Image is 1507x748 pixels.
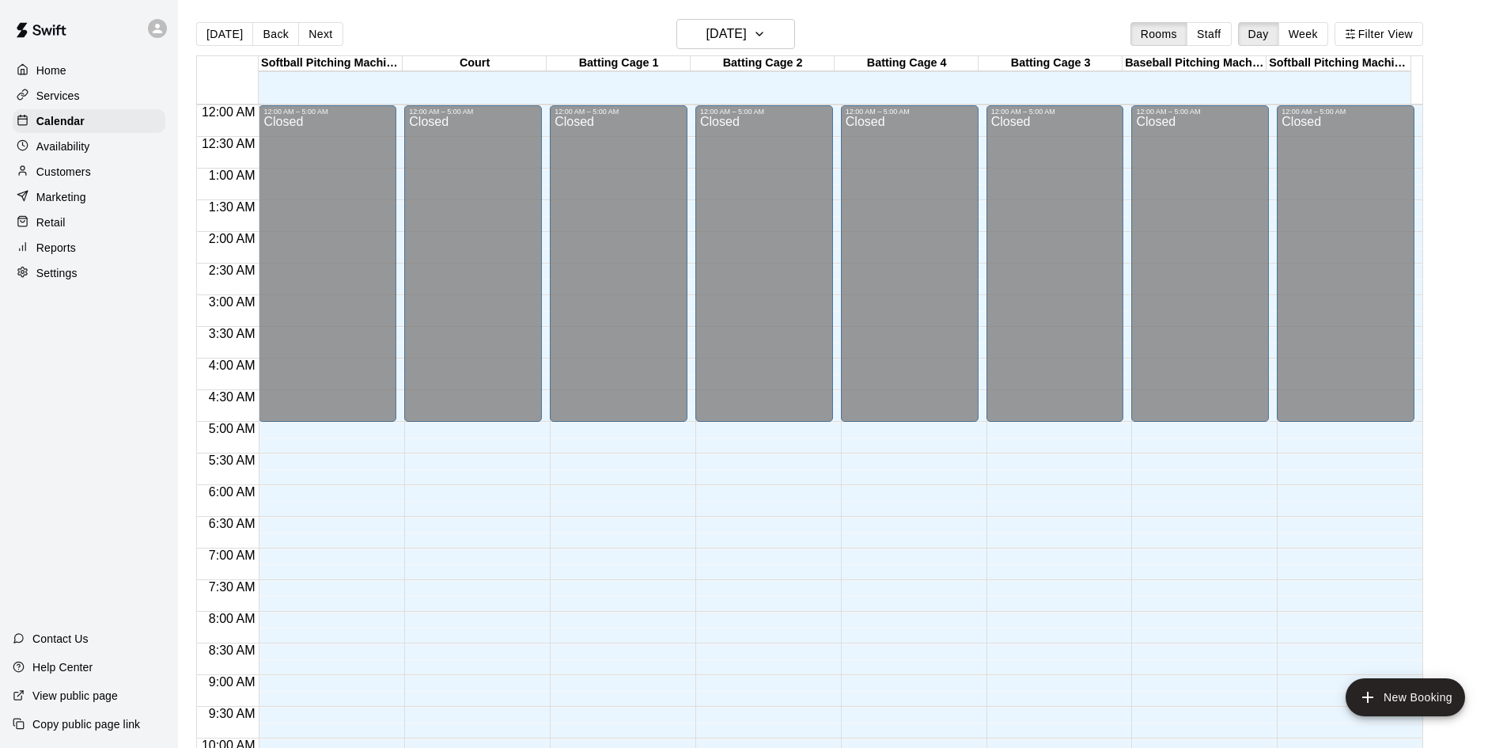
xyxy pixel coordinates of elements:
[1130,22,1187,46] button: Rooms
[13,160,165,184] a: Customers
[263,108,392,116] div: 12:00 AM – 5:00 AM
[259,56,403,71] div: Softball Pitching Machine 1
[32,688,118,704] p: View public page
[1277,105,1414,422] div: 12:00 AM – 5:00 AM: Closed
[550,105,687,422] div: 12:00 AM – 5:00 AM: Closed
[676,19,795,49] button: [DATE]
[1187,22,1232,46] button: Staff
[205,580,259,594] span: 7:30 AM
[700,116,828,427] div: Closed
[13,211,165,234] a: Retail
[1278,22,1328,46] button: Week
[695,105,833,422] div: 12:00 AM – 5:00 AM: Closed
[13,59,165,82] a: Home
[555,108,683,116] div: 12:00 AM – 5:00 AM
[1282,116,1410,427] div: Closed
[32,716,140,732] p: Copy public page link
[13,261,165,285] a: Settings
[205,232,259,245] span: 2:00 AM
[196,22,253,46] button: [DATE]
[32,659,93,675] p: Help Center
[1136,108,1264,116] div: 12:00 AM – 5:00 AM
[1131,105,1269,422] div: 12:00 AM – 5:00 AM: Closed
[1282,108,1410,116] div: 12:00 AM – 5:00 AM
[991,116,1119,427] div: Closed
[205,675,259,689] span: 9:00 AM
[205,485,259,499] span: 6:00 AM
[547,56,691,71] div: Batting Cage 1
[841,105,979,422] div: 12:00 AM – 5:00 AM: Closed
[13,236,165,260] a: Reports
[13,135,165,158] a: Availability
[846,116,974,427] div: Closed
[1267,56,1410,71] div: Softball Pitching Machine 2
[409,116,537,427] div: Closed
[1238,22,1279,46] button: Day
[1136,116,1264,427] div: Closed
[205,707,259,720] span: 9:30 AM
[13,185,165,209] a: Marketing
[404,105,542,422] div: 12:00 AM – 5:00 AM: Closed
[205,517,259,530] span: 6:30 AM
[1123,56,1267,71] div: Baseball Pitching Machine
[403,56,547,71] div: Court
[36,164,91,180] p: Customers
[205,295,259,309] span: 3:00 AM
[36,63,66,78] p: Home
[409,108,537,116] div: 12:00 AM – 5:00 AM
[205,264,259,277] span: 2:30 AM
[1335,22,1423,46] button: Filter View
[979,56,1123,71] div: Batting Cage 3
[13,84,165,108] a: Services
[205,200,259,214] span: 1:30 AM
[986,105,1124,422] div: 12:00 AM – 5:00 AM: Closed
[198,137,259,150] span: 12:30 AM
[205,359,259,372] span: 4:00 AM
[1346,678,1465,716] button: add
[205,612,259,625] span: 8:00 AM
[205,327,259,340] span: 3:30 AM
[835,56,979,71] div: Batting Cage 4
[36,215,66,230] p: Retail
[205,644,259,657] span: 8:30 AM
[252,22,299,46] button: Back
[263,116,392,427] div: Closed
[205,422,259,435] span: 5:00 AM
[205,549,259,562] span: 7:00 AM
[36,88,80,104] p: Services
[205,454,259,467] span: 5:30 AM
[205,390,259,404] span: 4:30 AM
[36,189,86,205] p: Marketing
[198,105,259,119] span: 12:00 AM
[36,113,85,129] p: Calendar
[36,139,90,154] p: Availability
[36,240,76,256] p: Reports
[706,23,747,45] h6: [DATE]
[36,265,78,281] p: Settings
[205,169,259,182] span: 1:00 AM
[259,105,396,422] div: 12:00 AM – 5:00 AM: Closed
[13,109,165,133] a: Calendar
[846,108,974,116] div: 12:00 AM – 5:00 AM
[298,22,343,46] button: Next
[991,108,1119,116] div: 12:00 AM – 5:00 AM
[700,108,828,116] div: 12:00 AM – 5:00 AM
[691,56,835,71] div: Batting Cage 2
[555,116,683,427] div: Closed
[32,631,89,647] p: Contact Us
